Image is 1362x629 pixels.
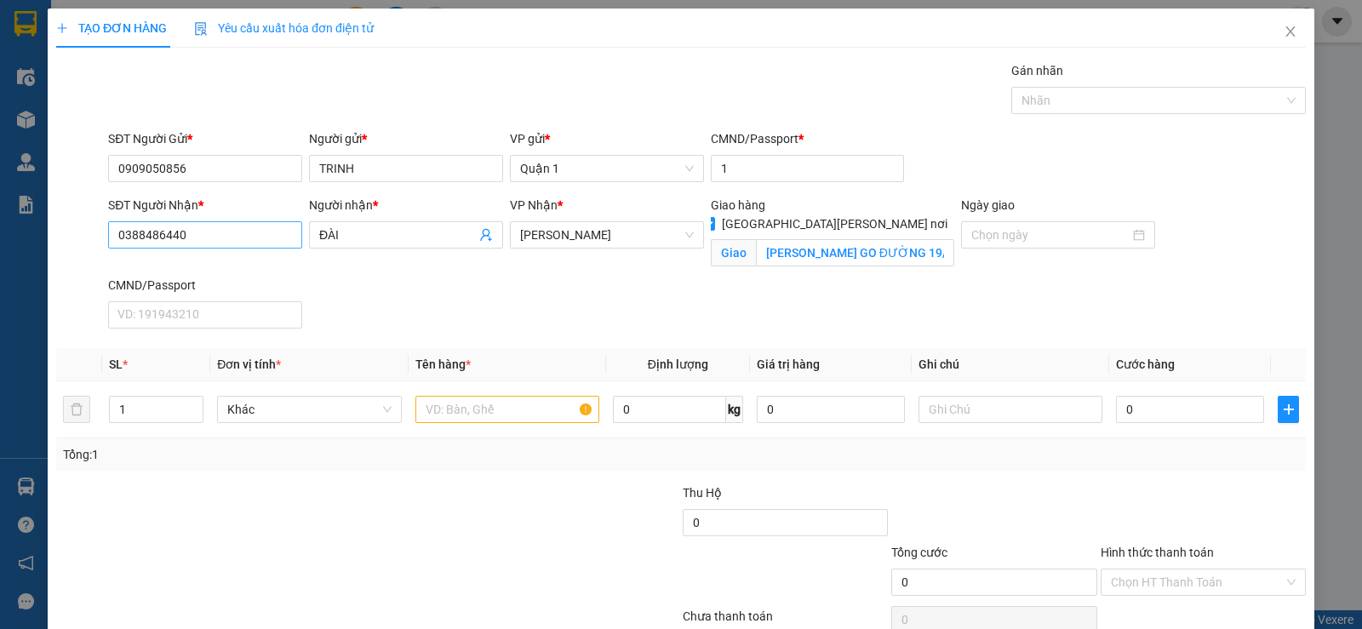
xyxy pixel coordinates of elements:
[726,396,743,423] span: kg
[63,396,90,423] button: delete
[1279,403,1298,416] span: plus
[912,348,1109,381] th: Ghi chú
[757,396,905,423] input: 0
[479,228,493,242] span: user-add
[108,196,302,214] div: SĐT Người Nhận
[185,21,226,62] img: logo.jpg
[1011,64,1063,77] label: Gán nhãn
[648,357,708,371] span: Định lượng
[891,546,947,559] span: Tổng cước
[217,357,281,371] span: Đơn vị tính
[1267,9,1314,56] button: Close
[227,397,391,422] span: Khác
[510,129,704,148] div: VP gửi
[105,25,169,193] b: Trà Lan Viên - Gửi khách hàng
[711,198,765,212] span: Giao hàng
[63,445,527,464] div: Tổng: 1
[56,21,167,35] span: TẠO ĐƠN HÀNG
[1278,396,1299,423] button: plus
[971,226,1130,244] input: Ngày giao
[961,198,1015,212] label: Ngày giao
[757,357,820,371] span: Giá trị hàng
[415,357,471,371] span: Tên hàng
[1116,357,1175,371] span: Cước hàng
[309,196,503,214] div: Người nhận
[683,486,722,500] span: Thu Hộ
[21,110,62,190] b: Trà Lan Viên
[194,22,208,36] img: icon
[520,156,694,181] span: Quận 1
[309,129,503,148] div: Người gửi
[918,396,1102,423] input: Ghi Chú
[143,81,234,102] li: (c) 2017
[194,21,374,35] span: Yêu cầu xuất hóa đơn điện tử
[520,222,694,248] span: Lê Hồng Phong
[756,239,955,266] input: Giao tận nơi
[510,198,558,212] span: VP Nhận
[1284,25,1297,38] span: close
[108,276,302,294] div: CMND/Passport
[109,357,123,371] span: SL
[711,129,905,148] div: CMND/Passport
[143,65,234,78] b: [DOMAIN_NAME]
[715,214,954,233] span: [GEOGRAPHIC_DATA][PERSON_NAME] nơi
[108,129,302,148] div: SĐT Người Gửi
[415,396,599,423] input: VD: Bàn, Ghế
[1101,546,1214,559] label: Hình thức thanh toán
[56,22,68,34] span: plus
[711,239,756,266] span: Giao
